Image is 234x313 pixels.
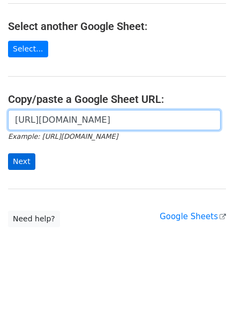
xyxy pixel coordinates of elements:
small: Example: [URL][DOMAIN_NAME] [8,132,118,140]
a: Need help? [8,211,60,227]
a: Select... [8,41,48,57]
input: Next [8,153,35,170]
a: Google Sheets [160,212,226,221]
iframe: Chat Widget [180,262,234,313]
h4: Select another Google Sheet: [8,20,226,33]
input: Paste your Google Sheet URL here [8,110,221,130]
h4: Copy/paste a Google Sheet URL: [8,93,226,106]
